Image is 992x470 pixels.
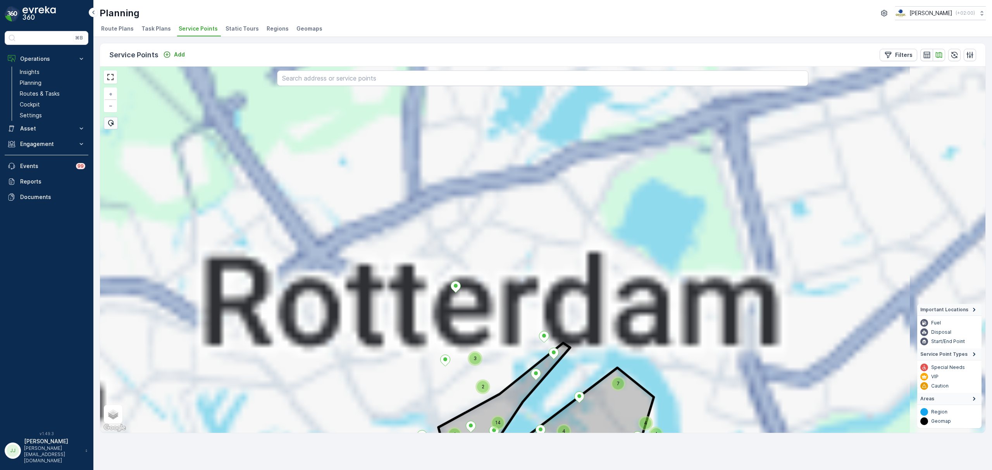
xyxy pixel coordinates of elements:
[226,25,259,33] span: Static Tours
[109,50,158,60] p: Service Points
[5,121,88,136] button: Asset
[558,425,570,437] div: 4
[931,409,947,415] p: Region
[101,25,134,33] span: Route Plans
[174,51,185,58] p: Add
[296,25,322,33] span: Geomaps
[20,68,40,76] p: Insights
[5,158,88,174] a: Events99
[102,423,127,433] a: Open this area in Google Maps (opens a new window)
[895,51,913,59] p: Filters
[917,304,982,316] summary: Important Locations
[917,348,982,360] summary: Service Point Types
[612,378,624,389] div: 7
[920,396,934,402] span: Areas
[277,70,808,86] input: Search address or service points
[880,49,917,61] button: Filters
[109,102,113,109] span: −
[477,381,482,386] div: 2
[179,25,218,33] span: Service Points
[895,9,906,17] img: basis-logo_rgb2x.png
[5,437,88,464] button: JJ[PERSON_NAME][PERSON_NAME][EMAIL_ADDRESS][DOMAIN_NAME]
[24,437,81,445] p: [PERSON_NAME]
[20,101,40,108] p: Cockpit
[102,423,127,433] img: Google
[105,100,116,111] a: Zoom Out
[469,353,474,357] div: 3
[105,88,116,100] a: Zoom In
[20,111,42,119] p: Settings
[920,307,968,313] span: Important Locations
[77,163,84,169] p: 99
[75,35,83,41] p: ⌘B
[105,71,116,83] a: View Fullscreen
[20,90,60,98] p: Routes & Tasks
[650,428,655,433] div: 4
[640,417,644,422] div: 4
[5,6,20,22] img: logo
[160,50,188,59] button: Add
[449,429,460,440] div: 4
[931,320,941,326] p: Fuel
[17,77,88,88] a: Planning
[100,7,139,19] p: Planning
[492,417,504,429] div: 14
[20,55,73,63] p: Operations
[7,444,19,457] div: JJ
[105,406,122,423] a: Layers
[5,51,88,67] button: Operations
[20,193,85,201] p: Documents
[141,25,171,33] span: Task Plans
[109,91,112,97] span: +
[22,6,56,22] img: logo_dark-DEwI_e13.png
[20,125,73,132] p: Asset
[469,353,481,364] div: 3
[20,178,85,185] p: Reports
[558,425,563,430] div: 4
[895,6,986,20] button: [PERSON_NAME](+02:00)
[5,136,88,152] button: Engagement
[20,79,41,87] p: Planning
[640,417,651,429] div: 4
[917,393,982,405] summary: Areas
[5,174,88,189] a: Reports
[931,329,951,335] p: Disposal
[20,140,73,148] p: Engagement
[492,417,497,422] div: 14
[267,25,289,33] span: Regions
[17,110,88,121] a: Settings
[920,351,968,357] span: Service Point Types
[931,418,951,424] p: Geomap
[477,381,489,393] div: 2
[956,10,975,16] p: ( +02:00 )
[909,9,952,17] p: [PERSON_NAME]
[17,88,88,99] a: Routes & Tasks
[17,99,88,110] a: Cockpit
[5,431,88,436] span: v 1.49.3
[931,383,949,389] p: Caution
[20,162,71,170] p: Events
[24,445,81,464] p: [PERSON_NAME][EMAIL_ADDRESS][DOMAIN_NAME]
[104,117,118,129] div: Bulk Select
[650,428,662,440] div: 4
[17,67,88,77] a: Insights
[5,189,88,205] a: Documents
[931,374,939,380] p: VIP
[931,364,965,371] p: Special Needs
[449,429,453,433] div: 4
[931,338,965,345] p: Start/End Point
[612,378,617,383] div: 7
